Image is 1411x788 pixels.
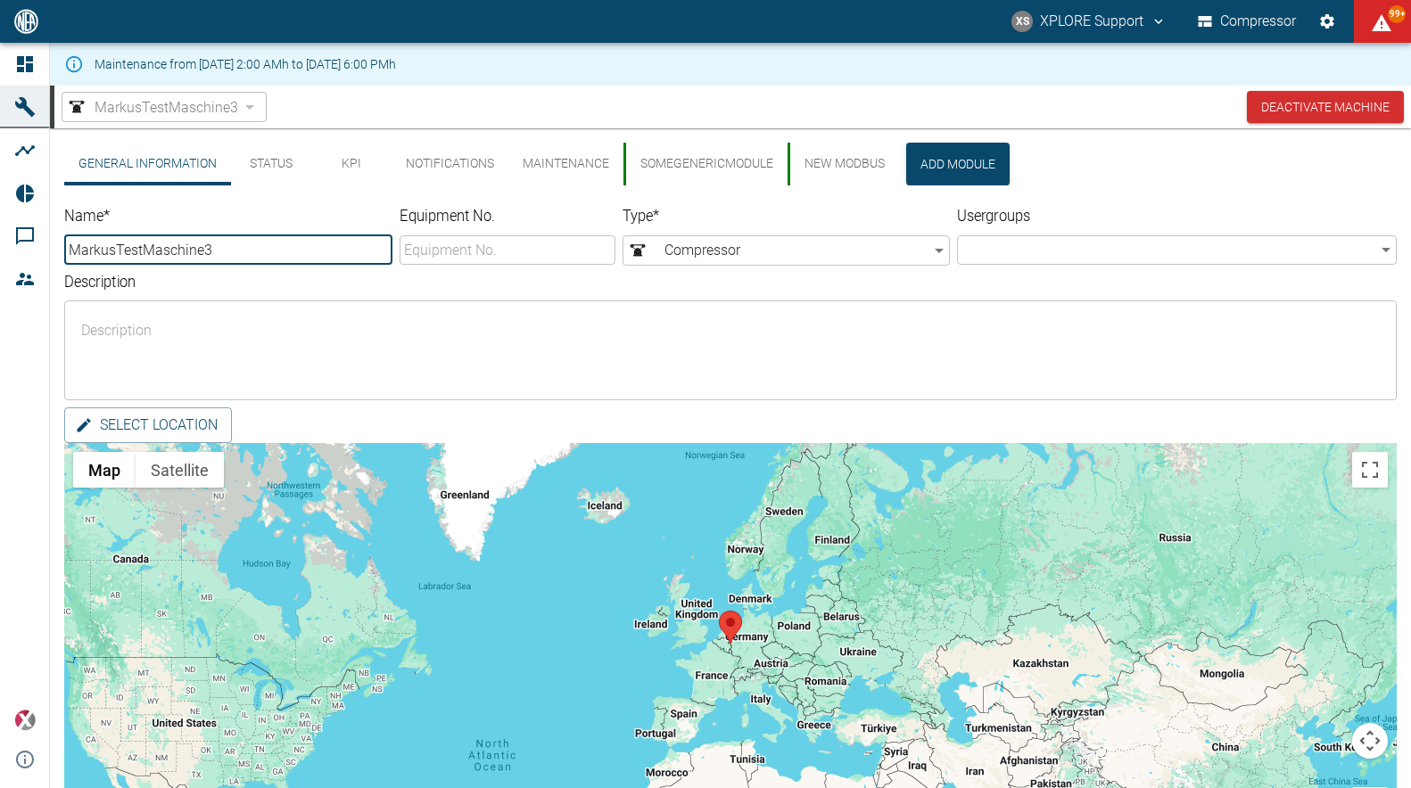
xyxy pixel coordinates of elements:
[1388,5,1406,23] span: 99+
[64,235,392,265] input: Name
[64,407,232,443] button: Select location
[1247,91,1404,124] button: Deactivate Machine
[95,97,238,118] span: MarkusTestMaschine3
[64,206,310,227] label: Name *
[1311,5,1343,37] button: Settings
[66,96,238,118] a: MarkusTestMaschine3
[64,271,1064,292] label: Description
[788,143,899,185] button: NEW MODBUS
[1011,11,1033,32] div: XS
[1009,5,1169,37] button: compressors@neaxplore.com
[64,143,231,185] button: General Information
[95,48,396,80] div: Maintenance from [DATE] 2:00 AMh to [DATE] 6:00 PMh
[231,143,311,185] button: Status
[623,206,869,227] label: Type *
[627,240,929,261] span: Compressor
[392,143,508,185] button: Notifications
[14,710,36,731] img: Xplore Logo
[311,143,392,185] button: KPI
[12,9,40,33] img: logo
[957,206,1286,227] label: Usergroups
[623,143,788,185] button: SomeGenericModule
[400,235,615,265] input: Equipment No.
[508,143,623,185] button: Maintenance
[400,206,562,227] label: Equipment No.
[906,143,1010,185] button: Add Module
[1194,5,1300,37] button: Compressor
